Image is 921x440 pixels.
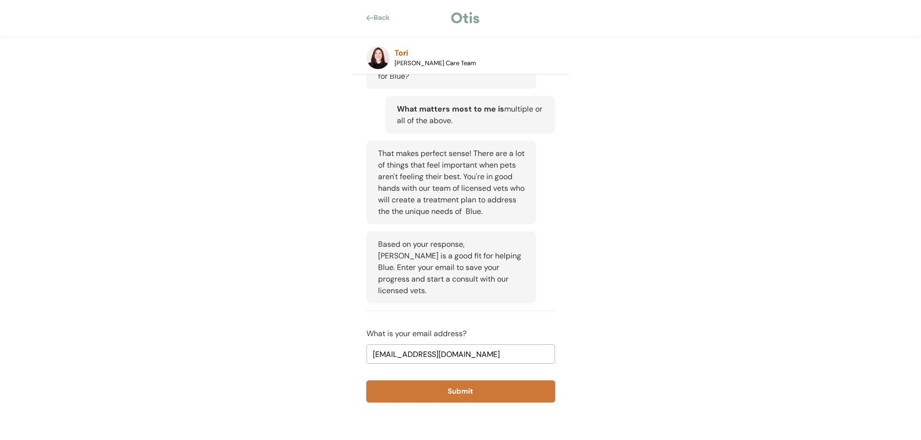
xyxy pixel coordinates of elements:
[366,231,536,303] div: Based on your response, [PERSON_NAME] is a good fit for helping Blue. Enter your email to save yo...
[366,328,467,340] div: What is your email address?
[397,104,504,114] strong: What matters most to me is
[366,381,555,402] button: Submit
[395,59,476,68] div: [PERSON_NAME] Care Team
[385,96,555,133] div: multiple or all of the above.
[366,141,536,224] div: That makes perfect sense! There are a lot of things that feel important when pets aren't feeling ...
[366,344,555,364] input: Email
[395,47,408,59] div: Tori
[374,13,395,23] div: Back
